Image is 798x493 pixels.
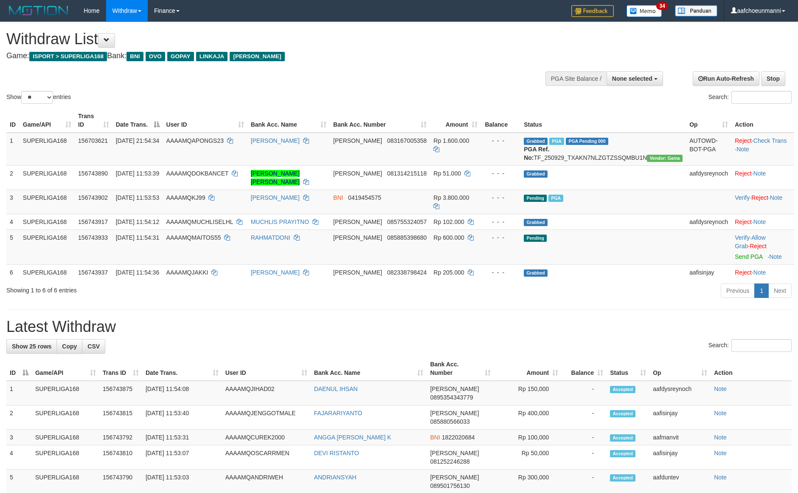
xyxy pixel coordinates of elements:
a: Note [714,474,727,481]
a: ANDRIANSYAH [314,474,357,481]
label: Search: [708,91,792,104]
span: [PERSON_NAME] [230,52,284,61]
td: aafdysreynoch [686,214,731,229]
div: - - - [484,218,517,226]
span: Accepted [610,410,635,417]
th: Op: activate to sort column ascending [649,357,711,381]
span: Pending [524,195,547,202]
span: 156743890 [78,170,108,177]
td: · [731,264,794,280]
td: - [562,445,607,470]
span: Rp 205.000 [433,269,464,276]
span: GOPAY [167,52,194,61]
span: [PERSON_NAME] [333,137,382,144]
td: SUPERLIGA168 [20,214,75,229]
td: [DATE] 11:54:08 [142,381,222,405]
a: Reject [750,243,767,249]
a: MUCHLIS PRAYITNO [251,218,309,225]
span: [PERSON_NAME] [430,410,479,416]
span: [DATE] 11:54:36 [116,269,159,276]
span: Marked by aafchhiseyha [549,138,564,145]
td: 1 [6,133,20,166]
span: 156743902 [78,194,108,201]
img: panduan.png [675,5,717,17]
span: [DATE] 21:54:34 [116,137,159,144]
span: Copy 083167005358 to clipboard [387,137,427,144]
td: [DATE] 11:53:07 [142,445,222,470]
span: Grabbed [524,269,548,277]
span: 156743917 [78,218,108,225]
span: Rp 1.600.000 [433,137,469,144]
span: 156743933 [78,234,108,241]
th: Game/API: activate to sort column ascending [32,357,99,381]
th: User ID: activate to sort column ascending [222,357,311,381]
td: 2 [6,405,32,430]
th: Bank Acc. Name: activate to sort column ascending [247,108,330,133]
span: Vendor URL: https://trx31.1velocity.biz [647,155,683,162]
a: Note [753,269,766,276]
div: - - - [484,233,517,242]
td: · [731,165,794,190]
a: [PERSON_NAME] [251,194,300,201]
a: Note [714,434,727,441]
div: Showing 1 to 6 of 6 entries [6,283,326,295]
td: AAAAMQJIHAD02 [222,381,311,405]
td: - [562,430,607,445]
input: Search: [731,91,792,104]
td: AAAAMQCUREK2000 [222,430,311,445]
td: Rp 150,000 [494,381,562,405]
span: Copy 081314215118 to clipboard [387,170,427,177]
a: Next [768,283,792,298]
span: AAAAMQDOKBANCET [166,170,229,177]
a: DEVI RISTANTO [314,450,359,456]
span: Rp 102.000 [433,218,464,225]
td: - [562,381,607,405]
td: · [731,214,794,229]
a: Allow Grab [735,234,765,249]
td: SUPERLIGA168 [20,133,75,166]
td: - [562,405,607,430]
th: Action [711,357,792,381]
div: - - - [484,193,517,202]
th: Date Trans.: activate to sort column ascending [142,357,222,381]
a: ANGGA [PERSON_NAME] K [314,434,391,441]
th: Bank Acc. Number: activate to sort column ascending [427,357,494,381]
span: BNI [126,52,143,61]
div: - - - [484,268,517,277]
td: 1 [6,381,32,405]
th: Bank Acc. Name: activate to sort column ascending [311,357,427,381]
td: 3 [6,430,32,445]
span: AAAAMQJAKKI [166,269,208,276]
td: [DATE] 11:53:40 [142,405,222,430]
th: ID [6,108,20,133]
a: Previous [721,283,755,298]
span: Copy 085885398680 to clipboard [387,234,427,241]
span: PGA Pending [566,138,608,145]
a: [PERSON_NAME] [251,137,300,144]
span: [PERSON_NAME] [430,450,479,456]
th: Balance [481,108,521,133]
span: BNI [333,194,343,201]
td: aafisinjay [649,445,711,470]
span: Accepted [610,386,635,393]
td: 5 [6,229,20,264]
span: AAAAMQKJ99 [166,194,205,201]
span: [DATE] 11:53:39 [116,170,159,177]
th: User ID: activate to sort column ascending [163,108,247,133]
button: None selected [607,71,663,86]
td: · · [731,190,794,214]
span: AAAAMQMUCHLISELHL [166,218,233,225]
a: DAENUL IHSAN [314,385,358,392]
span: Accepted [610,450,635,457]
a: Run Auto-Refresh [693,71,759,86]
span: [PERSON_NAME] [430,385,479,392]
span: Copy 085755324057 to clipboard [387,218,427,225]
a: Check Trans [753,137,787,144]
td: AAAAMQJENGGOTMALE [222,405,311,430]
h4: Game: Bank: [6,52,523,60]
span: LINKAJA [196,52,228,61]
a: Reject [735,137,752,144]
td: aafisinjay [686,264,731,280]
a: Send PGA [735,253,762,260]
span: [PERSON_NAME] [430,474,479,481]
